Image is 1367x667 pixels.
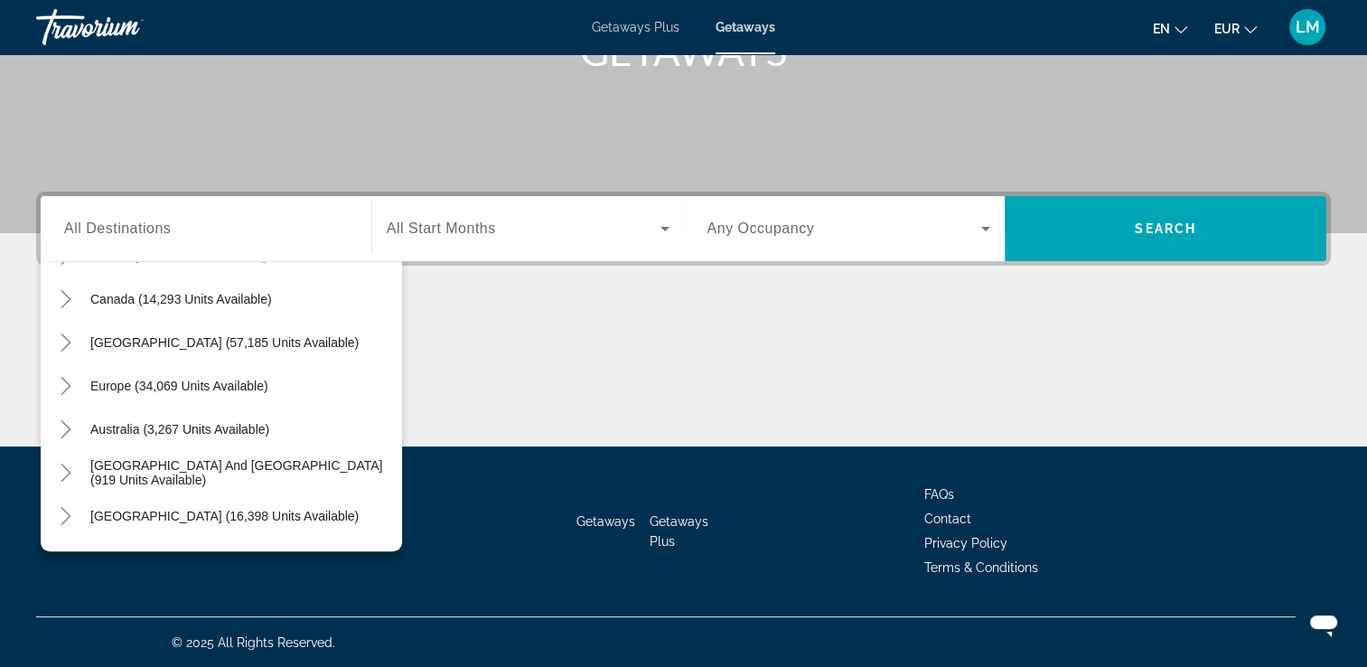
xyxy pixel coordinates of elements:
[1135,221,1196,236] span: Search
[90,509,359,523] span: [GEOGRAPHIC_DATA] (16,398 units available)
[90,422,269,437] span: Australia (3,267 units available)
[81,500,402,532] button: [GEOGRAPHIC_DATA] (16,398 units available)
[50,414,81,446] button: Toggle Australia (3,267 units available)
[81,456,402,489] button: [GEOGRAPHIC_DATA] and [GEOGRAPHIC_DATA] (919 units available)
[716,20,775,34] a: Getaways
[81,326,402,359] button: [GEOGRAPHIC_DATA] (57,185 units available)
[387,221,496,236] span: All Start Months
[650,514,708,549] a: Getaways Plus
[1214,15,1257,42] button: Change currency
[81,413,402,446] button: Australia (3,267 units available)
[576,514,635,529] a: Getaways
[50,501,81,532] button: Toggle South America (16,398 units available)
[81,370,402,402] button: Europe (34,069 units available)
[90,335,359,350] span: [GEOGRAPHIC_DATA] (57,185 units available)
[90,458,393,487] span: [GEOGRAPHIC_DATA] and [GEOGRAPHIC_DATA] (919 units available)
[50,284,81,315] button: Toggle Canada (14,293 units available)
[90,292,272,306] span: Canada (14,293 units available)
[924,487,954,502] a: FAQs
[81,240,402,272] button: Mexico (80,239 units available)
[50,327,81,359] button: Toggle Caribbean & Atlantic Islands (57,185 units available)
[707,221,815,236] span: Any Occupancy
[50,240,81,272] button: Toggle Mexico (80,239 units available)
[1153,22,1170,36] span: en
[924,512,971,526] a: Contact
[81,283,402,315] button: Canada (14,293 units available)
[1295,595,1353,653] iframe: Bouton de lancement de la fenêtre de messagerie
[90,379,268,393] span: Europe (34,069 units available)
[172,635,335,650] span: © 2025 All Rights Reserved.
[36,4,217,51] a: Travorium
[1296,18,1320,36] span: LM
[1284,8,1331,46] button: User Menu
[592,20,679,34] a: Getaways Plus
[924,536,1007,550] a: Privacy Policy
[64,221,171,236] span: All Destinations
[1005,196,1326,261] button: Search
[924,560,1038,575] a: Terms & Conditions
[50,457,81,489] button: Toggle South Pacific and Oceania (919 units available)
[1153,15,1187,42] button: Change language
[41,196,1326,261] div: Search widget
[50,371,81,402] button: Toggle Europe (34,069 units available)
[1214,22,1240,36] span: EUR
